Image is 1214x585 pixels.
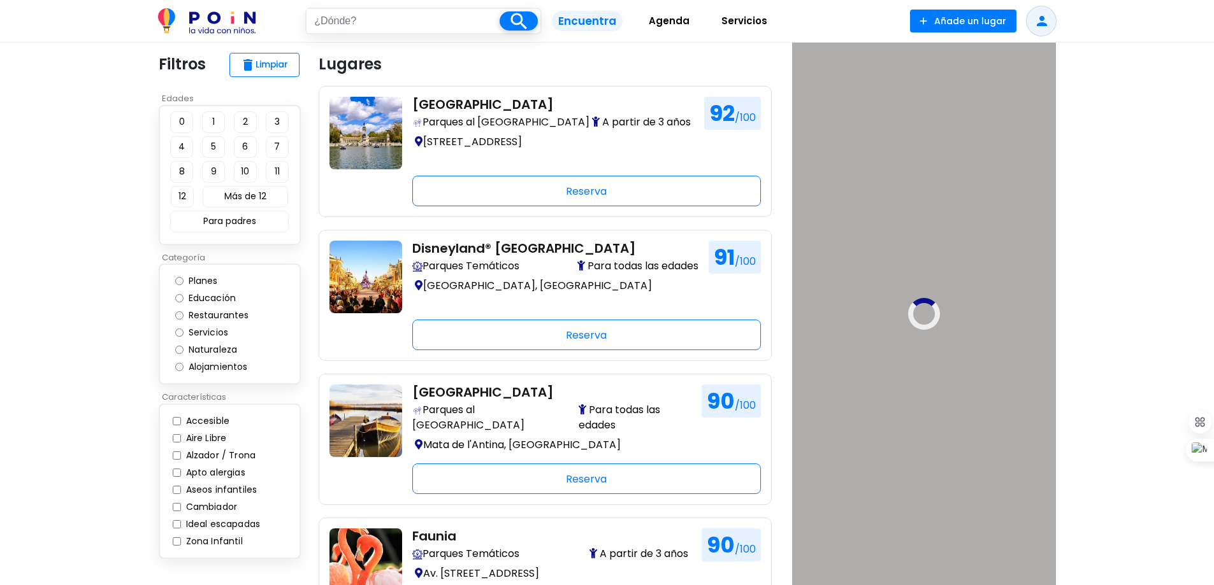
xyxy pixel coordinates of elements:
[716,11,773,31] span: Servicios
[329,384,761,494] a: al-aire-libre-con-ninos-en-valencia-parque-natural-de-la-albufera [GEOGRAPHIC_DATA] Encuentra en ...
[705,6,783,37] a: Servicios
[234,161,257,183] button: 10
[159,251,308,264] p: Categoría
[159,391,308,404] p: Características
[183,500,238,514] label: Cambiador
[542,6,633,37] a: Encuentra
[507,10,530,32] i: search
[202,136,225,158] button: 5
[266,111,289,133] button: 3
[307,9,500,33] input: ¿Dónde?
[910,10,1016,32] button: Añade un lugar
[329,241,761,350] a: que-ver-con-ninos-en-paris-disneyland Disneyland® [GEOGRAPHIC_DATA] Vive la magia en parques temá...
[183,432,227,445] label: Aire Libre
[266,161,289,183] button: 11
[329,384,402,457] img: al-aire-libre-con-ninos-en-valencia-parque-natural-de-la-albufera
[412,118,423,128] img: Encuentra en POiN los mejores lugares al aire libre para ir con niños valorados por familias real...
[185,274,231,288] label: Planes
[412,435,691,454] p: Mata de l'Antina, [GEOGRAPHIC_DATA]
[234,136,257,158] button: 6
[412,97,694,112] h2: [GEOGRAPHIC_DATA]
[329,97,761,206] a: al-aire-libre-con-ninos-en-madrid-parque-de-el-retiro [GEOGRAPHIC_DATA] Encuentra en POiN los mej...
[170,211,289,232] button: Para padres
[412,546,519,561] span: Parques Temáticos
[170,111,193,133] button: 0
[412,384,691,400] h2: [GEOGRAPHIC_DATA]
[202,111,225,133] button: 1
[229,53,300,77] button: deleteLimpiar
[412,262,423,272] img: Vive la magia en parques temáticos adaptados para familias. Atracciones por edades, accesos cómod...
[159,53,206,76] p: Filtros
[185,326,242,339] label: Servicios
[704,97,761,130] h1: 92
[702,384,761,418] h1: 90
[185,292,249,305] label: Educación
[633,6,705,37] a: Agenda
[735,398,756,412] span: /100
[592,115,694,130] span: A partir de 3 años
[185,360,261,374] label: Alojamientos
[412,463,761,494] div: Reserva
[552,11,623,32] span: Encuentra
[577,258,698,274] span: Para todas las edades
[412,528,691,544] h2: Faunia
[183,414,230,428] label: Accesible
[412,320,761,350] div: Reserva
[735,254,756,269] span: /100
[240,57,256,73] span: delete
[589,546,691,561] span: A partir de 3 años
[185,343,250,356] label: Naturaleza
[183,449,256,462] label: Alzador / Trona
[702,528,761,561] h1: 90
[709,241,761,274] h1: 91
[329,97,402,169] img: al-aire-libre-con-ninos-en-madrid-parque-de-el-retiro
[412,564,691,582] p: Av. [STREET_ADDRESS]
[202,161,225,183] button: 9
[159,92,308,105] p: Edades
[183,483,257,497] label: Aseos infantiles
[412,549,423,560] img: Vive la magia en parques temáticos adaptados para familias. Atracciones por edades, accesos cómod...
[329,241,402,313] img: que-ver-con-ninos-en-paris-disneyland
[735,542,756,556] span: /100
[412,241,698,256] h2: Disneyland® [GEOGRAPHIC_DATA]
[234,111,257,133] button: 2
[412,276,698,295] p: [GEOGRAPHIC_DATA], [GEOGRAPHIC_DATA]
[412,258,519,274] span: Parques Temáticos
[412,405,423,416] img: Encuentra en POiN los mejores lugares al aire libre para ir con niños valorados por familias real...
[412,176,761,206] div: Reserva
[183,518,261,531] label: Ideal escapadas
[319,53,382,76] p: Lugares
[170,136,193,158] button: 4
[412,402,577,433] span: Parques al [GEOGRAPHIC_DATA]
[185,309,262,322] label: Restaurantes
[412,132,694,151] p: [STREET_ADDRESS]
[735,110,756,125] span: /100
[579,402,691,433] span: Para todas las edades
[171,186,194,208] button: 12
[266,136,289,158] button: 7
[203,186,288,208] button: Más de 12
[170,161,193,183] button: 8
[643,11,695,31] span: Agenda
[183,466,245,479] label: Apto alergias
[158,8,256,34] img: POiN
[183,535,243,548] label: Zona Infantil
[412,115,589,130] span: Parques al [GEOGRAPHIC_DATA]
